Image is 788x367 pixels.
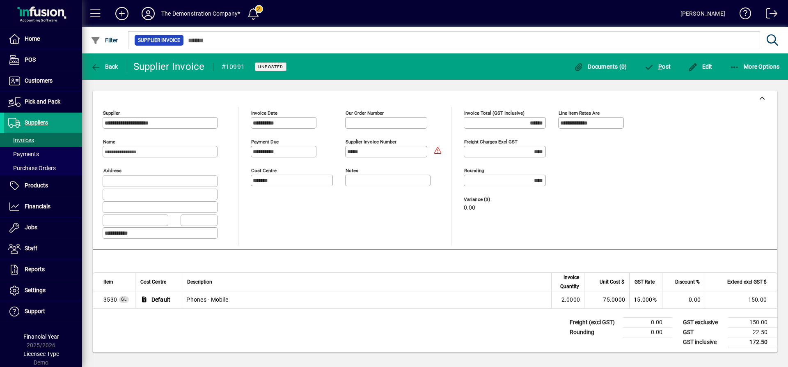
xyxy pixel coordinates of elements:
[4,175,82,196] a: Products
[25,119,48,126] span: Suppliers
[584,291,629,308] td: 75.0000
[4,147,82,161] a: Payments
[728,337,777,347] td: 172.50
[103,277,113,286] span: Item
[4,238,82,259] a: Staff
[4,71,82,91] a: Customers
[733,2,751,28] a: Knowledge Base
[4,92,82,112] a: Pick and Pack
[464,139,518,145] mat-label: Freight charges excl GST
[4,29,82,49] a: Home
[91,37,118,44] span: Filter
[728,59,782,74] button: More Options
[557,273,579,291] span: Invoice Quantity
[161,7,241,20] div: The Demonstration Company*
[82,59,127,74] app-page-header-button: Back
[730,63,780,70] span: More Options
[464,205,475,211] span: 0.00
[551,291,584,308] td: 2.0000
[8,165,56,171] span: Purchase Orders
[635,277,655,286] span: GST Rate
[4,161,82,175] a: Purchase Orders
[662,291,705,308] td: 0.00
[559,110,600,116] mat-label: Line item rates are
[464,110,525,116] mat-label: Invoice Total (GST inclusive)
[760,2,778,28] a: Logout
[140,277,166,286] span: Cost Centre
[566,317,623,327] td: Freight (excl GST)
[679,337,728,347] td: GST inclusive
[135,6,161,21] button: Profile
[728,327,777,337] td: 22.50
[4,217,82,238] a: Jobs
[25,182,48,189] span: Products
[251,110,277,116] mat-label: Invoice date
[679,317,728,327] td: GST exclusive
[4,50,82,70] a: POS
[686,59,715,74] button: Edit
[103,110,120,116] mat-label: Supplier
[103,295,117,304] span: Phones - Mobile
[705,291,777,308] td: 150.00
[258,64,283,69] span: Unposted
[251,168,277,173] mat-label: Cost Centre
[89,33,120,48] button: Filter
[133,60,205,73] div: Supplier Invoice
[25,308,45,314] span: Support
[629,291,662,308] td: 15.000%
[89,59,120,74] button: Back
[103,139,115,145] mat-label: Name
[642,59,673,74] button: Post
[4,280,82,301] a: Settings
[23,351,59,357] span: Licensee Type
[25,224,37,231] span: Jobs
[688,63,712,70] span: Edit
[91,63,118,70] span: Back
[464,197,513,202] span: Variance ($)
[23,333,59,340] span: Financial Year
[25,245,37,252] span: Staff
[644,63,671,70] span: ost
[187,277,212,286] span: Description
[4,301,82,322] a: Support
[623,317,672,327] td: 0.00
[346,168,358,173] mat-label: Notes
[25,35,40,42] span: Home
[25,98,60,105] span: Pick and Pack
[727,277,767,286] span: Extend excl GST $
[251,139,279,145] mat-label: Payment due
[574,63,627,70] span: Documents (0)
[4,196,82,217] a: Financials
[4,259,82,280] a: Reports
[566,327,623,337] td: Rounding
[679,327,728,337] td: GST
[121,297,127,302] span: GL
[346,110,384,116] mat-label: Our order number
[675,277,700,286] span: Discount %
[464,168,484,173] mat-label: Rounding
[600,277,624,286] span: Unit Cost $
[572,59,629,74] button: Documents (0)
[8,137,34,143] span: Invoices
[346,139,396,145] mat-label: Supplier invoice number
[25,203,50,210] span: Financials
[182,291,551,308] td: Phones - Mobile
[109,6,135,21] button: Add
[8,151,39,157] span: Payments
[658,63,662,70] span: P
[25,77,53,84] span: Customers
[623,327,672,337] td: 0.00
[25,266,45,272] span: Reports
[728,317,777,327] td: 150.00
[25,56,36,63] span: POS
[25,287,46,293] span: Settings
[138,36,180,44] span: Supplier Invoice
[4,133,82,147] a: Invoices
[680,7,725,20] div: [PERSON_NAME]
[151,295,171,304] span: Default
[222,60,245,74] div: #10991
